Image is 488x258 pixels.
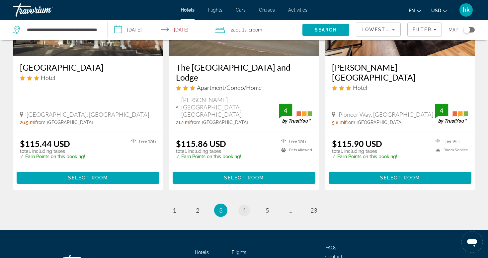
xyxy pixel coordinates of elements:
span: 3 [219,207,222,214]
span: from [GEOGRAPHIC_DATA] [190,120,248,125]
button: Select Room [329,172,471,184]
a: Flights [208,7,222,13]
button: Change language [409,6,421,15]
div: 4 [279,106,292,114]
li: Free WiFi [278,139,312,144]
input: Search hotel destination [26,25,97,35]
span: ... [288,207,292,214]
a: FAQs [325,245,336,250]
span: 26.5 mi [20,120,35,125]
span: Adults [233,27,247,32]
a: The [GEOGRAPHIC_DATA] and Lodge [176,62,312,82]
span: Lowest Price [362,27,404,32]
span: Apartment/Condo/Home [197,84,262,91]
span: [GEOGRAPHIC_DATA], [GEOGRAPHIC_DATA] [27,111,149,118]
button: User Menu [457,3,475,17]
iframe: Button to launch messaging window [461,231,483,253]
span: Room [251,27,262,32]
a: Hotels [195,250,209,255]
p: ✓ Earn Points on this booking! [176,154,241,159]
p: total, including taxes [332,149,397,154]
span: 2 [231,25,247,34]
span: Filter [413,27,432,32]
a: Activities [288,7,307,13]
button: Select Room [173,172,315,184]
span: Map [448,25,458,34]
span: 21.2 mi [176,120,190,125]
span: hk [463,7,470,13]
a: Travorium [13,1,80,19]
button: Select check in and out date [108,20,208,40]
button: Filters [407,23,442,36]
mat-select: Sort by [362,26,395,33]
nav: Pagination [13,204,475,217]
button: Select Room [17,172,159,184]
a: Select Room [173,173,315,180]
span: 4 [242,207,246,214]
span: Select Room [380,175,420,180]
li: Free WiFi [432,139,468,144]
div: 3 star Hotel [332,84,468,91]
p: total, including taxes [176,149,241,154]
p: ✓ Earn Points on this booking! [20,154,85,159]
span: , 1 [247,25,262,34]
button: Change currency [431,6,447,15]
li: Pets Allowed [278,148,312,153]
ins: $115.86 USD [176,139,226,149]
div: 3 star Apartment [176,84,312,91]
span: Select Room [224,175,264,180]
span: en [409,8,415,13]
span: Search [315,27,337,32]
a: [PERSON_NAME][GEOGRAPHIC_DATA] [332,62,468,82]
span: 23 [310,207,317,214]
ins: $115.44 USD [20,139,70,149]
a: Hotels [181,7,195,13]
span: from [GEOGRAPHIC_DATA] [35,120,93,125]
ins: $115.90 USD [332,139,382,149]
a: Flights [232,250,246,255]
span: from [GEOGRAPHIC_DATA] [345,120,403,125]
span: Select Room [68,175,108,180]
span: 1 [173,207,176,214]
span: 2 [196,207,199,214]
span: Pioneer Way, [GEOGRAPHIC_DATA] [339,111,433,118]
span: 5 [266,207,269,214]
span: [PERSON_NAME][GEOGRAPHIC_DATA], [GEOGRAPHIC_DATA] [181,96,279,118]
div: 4 [435,106,448,114]
a: Select Room [17,173,159,180]
p: total, including taxes [20,149,85,154]
p: ✓ Earn Points on this booking! [332,154,397,159]
a: [GEOGRAPHIC_DATA] [20,62,156,72]
a: Select Room [329,173,471,180]
span: Hotel [41,74,55,81]
a: Cruises [259,7,275,13]
li: Free WiFi [128,139,156,144]
span: USD [431,8,441,13]
span: Hotel [353,84,367,91]
span: 5.8 mi [332,120,345,125]
button: Travelers: 2 adults, 0 children [208,20,302,40]
li: Room Service [432,148,468,153]
a: Cars [236,7,246,13]
div: 3 star Hotel [20,74,156,81]
img: TrustYou guest rating badge [279,104,312,124]
img: TrustYou guest rating badge [435,104,468,124]
button: Search [302,24,350,36]
button: Toggle map [458,27,475,33]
